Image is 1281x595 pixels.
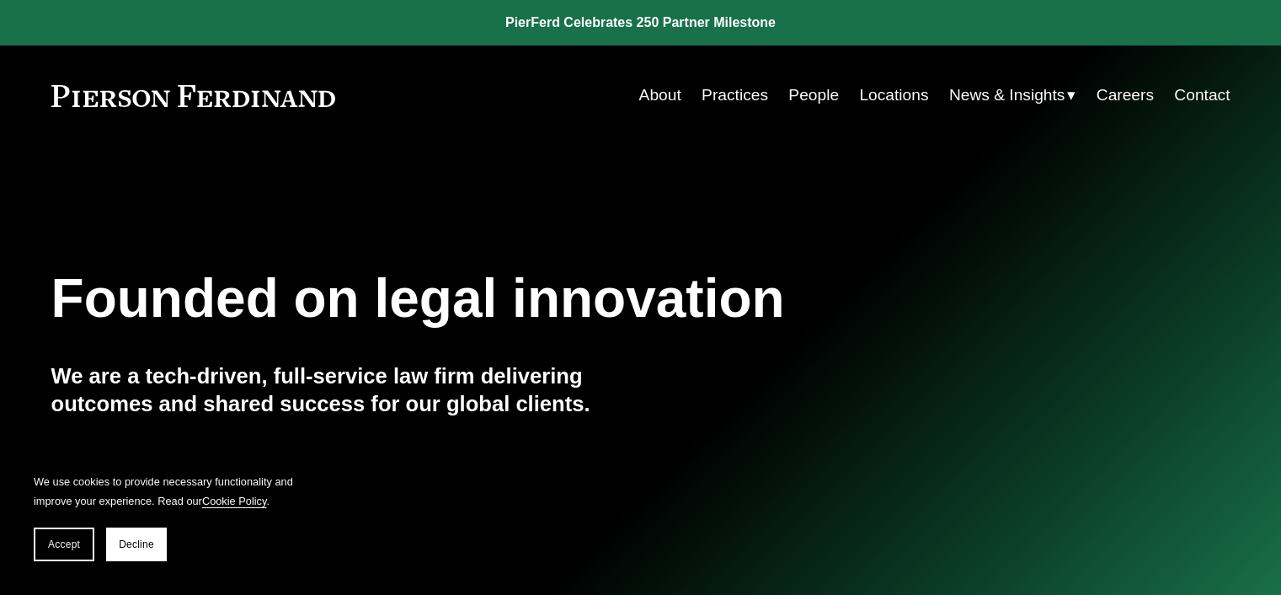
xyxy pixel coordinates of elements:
[702,79,768,111] a: Practices
[51,268,1034,330] h1: Founded on legal innovation
[17,455,320,578] section: Cookie banner
[639,79,681,111] a: About
[34,528,94,561] button: Accept
[949,79,1076,111] a: folder dropdown
[202,495,267,507] a: Cookie Policy
[859,79,928,111] a: Locations
[1174,79,1230,111] a: Contact
[119,539,154,550] span: Decline
[949,81,1065,110] span: News & Insights
[48,539,80,550] span: Accept
[788,79,839,111] a: People
[1097,79,1154,111] a: Careers
[106,528,167,561] button: Decline
[34,472,303,511] p: We use cookies to provide necessary functionality and improve your experience. Read our .
[51,362,641,417] h4: We are a tech-driven, full-service law firm delivering outcomes and shared success for our global...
